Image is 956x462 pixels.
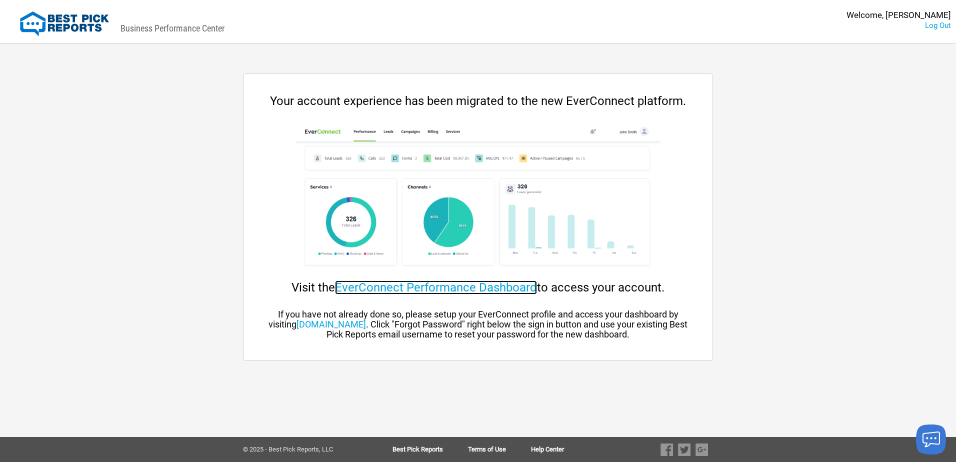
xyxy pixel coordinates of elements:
[243,446,360,453] div: © 2025 - Best Pick Reports, LLC
[263,309,692,339] div: If you have not already done so, please setup your EverConnect profile and access your dashboard ...
[20,11,109,36] img: Best Pick Reports Logo
[468,446,531,453] a: Terms of Use
[392,446,468,453] a: Best Pick Reports
[335,280,537,294] a: EverConnect Performance Dashboard
[531,446,564,453] a: Help Center
[263,280,692,294] div: Visit the to access your account.
[295,123,660,273] img: cp-dashboard.png
[296,319,366,329] a: [DOMAIN_NAME]
[916,424,946,454] button: Launch chat
[263,94,692,108] div: Your account experience has been migrated to the new EverConnect platform.
[925,21,951,30] a: Log Out
[846,10,951,20] div: Welcome, [PERSON_NAME]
